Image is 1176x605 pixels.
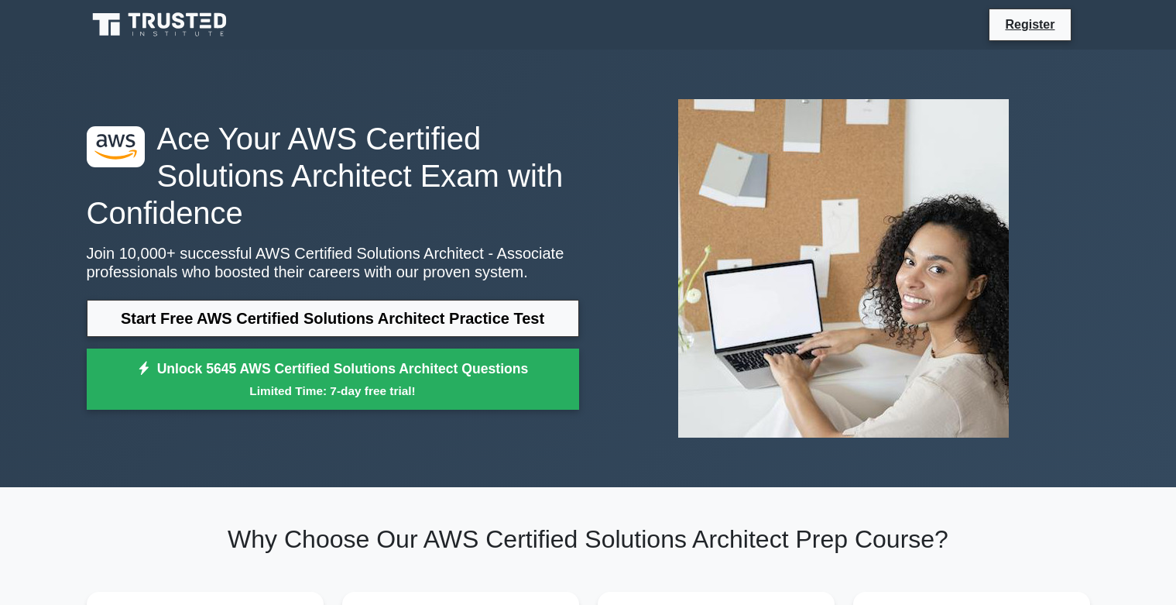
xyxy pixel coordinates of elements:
[87,244,579,281] p: Join 10,000+ successful AWS Certified Solutions Architect - Associate professionals who boosted t...
[996,15,1064,34] a: Register
[106,382,560,400] small: Limited Time: 7-day free trial!
[87,120,579,232] h1: Ace Your AWS Certified Solutions Architect Exam with Confidence
[87,524,1090,554] h2: Why Choose Our AWS Certified Solutions Architect Prep Course?
[87,300,579,337] a: Start Free AWS Certified Solutions Architect Practice Test
[87,349,579,411] a: Unlock 5645 AWS Certified Solutions Architect QuestionsLimited Time: 7-day free trial!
